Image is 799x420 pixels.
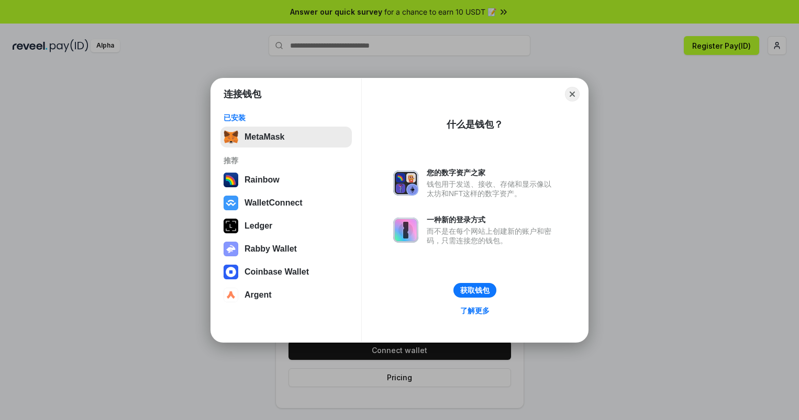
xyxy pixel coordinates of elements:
h1: 连接钱包 [224,88,261,100]
img: svg+xml,%3Csvg%20width%3D%2228%22%20height%3D%2228%22%20viewBox%3D%220%200%2028%2028%22%20fill%3D... [224,288,238,302]
img: svg+xml,%3Csvg%20xmlns%3D%22http%3A%2F%2Fwww.w3.org%2F2000%2Fsvg%22%20width%3D%2228%22%20height%3... [224,219,238,233]
button: Ledger [220,215,352,236]
div: Ledger [245,221,272,231]
div: 而不是在每个网站上创建新的账户和密码，只需连接您的钱包。 [427,226,557,245]
div: Coinbase Wallet [245,267,309,277]
div: Rainbow [245,175,280,185]
button: Rainbow [220,169,352,190]
div: 已安装 [224,113,349,122]
button: Coinbase Wallet [220,262,352,282]
button: Close [565,87,580,101]
button: WalletConnect [220,192,352,213]
img: svg+xml,%3Csvg%20width%3D%2228%22%20height%3D%2228%22%20viewBox%3D%220%200%2028%2028%22%20fill%3D... [224,196,238,210]
img: svg+xml,%3Csvg%20xmlns%3D%22http%3A%2F%2Fwww.w3.org%2F2000%2Fsvg%22%20fill%3D%22none%22%20viewBox... [224,242,238,256]
a: 了解更多 [454,304,496,317]
div: 一种新的登录方式 [427,215,557,224]
div: 了解更多 [460,306,490,315]
div: 您的数字资产之家 [427,168,557,177]
button: Argent [220,285,352,305]
img: svg+xml,%3Csvg%20width%3D%22120%22%20height%3D%22120%22%20viewBox%3D%220%200%20120%20120%22%20fil... [224,173,238,187]
button: Rabby Wallet [220,239,352,259]
div: WalletConnect [245,198,303,208]
div: MetaMask [245,132,284,142]
button: 获取钱包 [453,283,496,298]
img: svg+xml,%3Csvg%20fill%3D%22none%22%20height%3D%2233%22%20viewBox%3D%220%200%2035%2033%22%20width%... [224,130,238,144]
div: 获取钱包 [460,286,490,295]
img: svg+xml,%3Csvg%20width%3D%2228%22%20height%3D%2228%22%20viewBox%3D%220%200%2028%2028%22%20fill%3D... [224,265,238,279]
div: 推荐 [224,156,349,165]
div: 钱包用于发送、接收、存储和显示像以太坊和NFT这样的数字资产。 [427,179,557,198]
div: 什么是钱包？ [447,118,503,131]
img: svg+xml,%3Csvg%20xmlns%3D%22http%3A%2F%2Fwww.w3.org%2F2000%2Fsvg%22%20fill%3D%22none%22%20viewBox... [393,218,418,243]
button: MetaMask [220,127,352,147]
div: Argent [245,290,272,300]
div: Rabby Wallet [245,244,297,254]
img: svg+xml,%3Csvg%20xmlns%3D%22http%3A%2F%2Fwww.w3.org%2F2000%2Fsvg%22%20fill%3D%22none%22%20viewBox... [393,171,418,196]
